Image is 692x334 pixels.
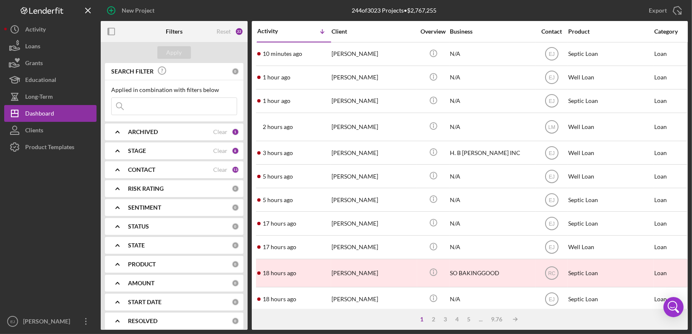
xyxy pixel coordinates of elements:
[568,113,652,140] div: Well Loan
[232,223,239,230] div: 0
[263,270,296,276] time: 2025-08-11 22:31
[548,98,554,104] text: EJ
[332,142,415,164] div: [PERSON_NAME]
[568,212,652,234] div: Septic Loan
[101,2,163,19] button: New Project
[263,296,296,302] time: 2025-08-11 22:18
[548,296,554,302] text: EJ
[25,122,43,141] div: Clients
[536,28,567,35] div: Contact
[263,50,302,57] time: 2025-08-12 16:05
[128,242,145,249] b: STATE
[440,316,452,323] div: 3
[4,71,97,88] button: Educational
[128,223,149,230] b: STATUS
[568,260,652,287] div: Septic Loan
[548,245,554,250] text: EJ
[213,129,227,135] div: Clear
[122,2,154,19] div: New Project
[568,165,652,187] div: Well Loan
[263,197,293,203] time: 2025-08-12 10:53
[232,68,239,75] div: 0
[548,174,554,179] text: EJ
[4,21,97,38] a: Activity
[332,66,415,89] div: [PERSON_NAME]
[568,189,652,211] div: Septic Loan
[4,313,97,330] button: EJ[PERSON_NAME]
[232,147,239,155] div: 8
[157,46,191,59] button: Apply
[128,280,154,287] b: AMOUNT
[418,28,449,35] div: Overview
[111,68,154,75] b: SEARCH FILTER
[640,2,688,19] button: Export
[450,236,534,258] div: N/A
[4,55,97,71] button: Grants
[332,43,415,65] div: [PERSON_NAME]
[232,242,239,249] div: 0
[263,150,293,156] time: 2025-08-12 13:42
[128,166,155,173] b: CONTACT
[111,87,237,93] div: Applied in combination with filters below
[263,173,293,180] time: 2025-08-12 11:27
[352,7,436,14] div: 244 of 3023 Projects • $2,767,255
[167,46,182,59] div: Apply
[10,319,15,324] text: EJ
[568,28,652,35] div: Product
[263,97,290,104] time: 2025-08-12 15:06
[232,260,239,268] div: 0
[4,88,97,105] button: Long-Term
[263,74,290,81] time: 2025-08-12 15:14
[332,165,415,187] div: [PERSON_NAME]
[4,105,97,122] button: Dashboard
[568,66,652,89] div: Well Loan
[257,28,294,34] div: Activity
[548,75,554,81] text: EJ
[25,88,53,107] div: Long-Term
[452,316,463,323] div: 4
[232,317,239,325] div: 0
[25,139,74,158] div: Product Templates
[450,66,534,89] div: N/A
[128,318,157,324] b: RESOLVED
[128,147,146,154] b: STAGE
[263,244,296,250] time: 2025-08-11 23:00
[663,297,684,317] div: Open Intercom Messenger
[332,288,415,310] div: [PERSON_NAME]
[332,189,415,211] div: [PERSON_NAME]
[450,142,534,164] div: H. B [PERSON_NAME] INC
[568,90,652,112] div: Septic Loan
[548,197,554,203] text: EJ
[450,260,534,287] div: SO BAKINGGOOD
[128,261,156,268] b: PRODUCT
[128,185,164,192] b: RISK RATING
[428,316,440,323] div: 2
[548,221,554,227] text: EJ
[450,43,534,65] div: N/A
[232,166,239,174] div: 13
[232,185,239,192] div: 0
[232,279,239,287] div: 0
[450,28,534,35] div: Business
[217,28,231,35] div: Reset
[450,212,534,234] div: N/A
[548,270,556,276] text: RC
[332,236,415,258] div: [PERSON_NAME]
[232,204,239,211] div: 0
[4,139,97,155] button: Product Templates
[213,166,227,173] div: Clear
[487,316,507,323] div: 9.76
[450,90,534,112] div: N/A
[416,316,428,323] div: 1
[4,122,97,139] button: Clients
[475,316,487,323] div: ...
[450,288,534,310] div: N/A
[463,316,475,323] div: 5
[4,38,97,55] button: Loans
[25,105,54,124] div: Dashboard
